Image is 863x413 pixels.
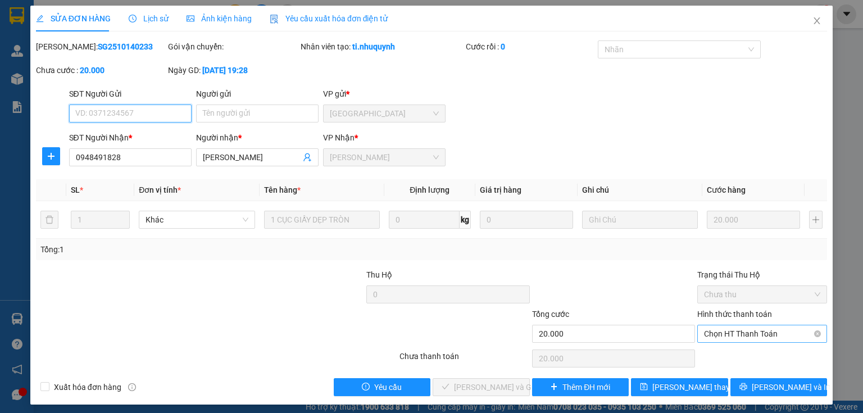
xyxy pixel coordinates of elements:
[129,14,169,23] span: Lịch sử
[187,15,194,22] span: picture
[814,330,821,337] span: close-circle
[187,14,252,23] span: Ảnh kiện hàng
[168,64,298,76] div: Ngày GD:
[640,383,648,392] span: save
[704,286,820,303] span: Chưa thu
[697,269,827,281] div: Trạng thái Thu Hộ
[40,243,334,256] div: Tổng: 1
[812,16,821,25] span: close
[398,350,530,370] div: Chưa thanh toán
[501,42,505,51] b: 0
[730,378,828,396] button: printer[PERSON_NAME] và In
[301,40,464,53] div: Nhân viên tạo:
[562,381,610,393] span: Thêm ĐH mới
[40,211,58,229] button: delete
[532,378,629,396] button: plusThêm ĐH mới
[71,185,80,194] span: SL
[704,325,820,342] span: Chọn HT Thanh Toán
[323,133,355,142] span: VP Nhận
[801,6,833,37] button: Close
[460,211,471,229] span: kg
[374,381,402,393] span: Yêu cầu
[578,179,702,201] th: Ghi chú
[270,15,279,24] img: icon
[36,64,166,76] div: Chưa cước :
[707,185,746,194] span: Cước hàng
[202,66,248,75] b: [DATE] 19:28
[334,378,431,396] button: exclamation-circleYêu cầu
[697,310,772,319] label: Hình thức thanh toán
[330,105,439,122] span: Sài Gòn
[270,14,388,23] span: Yêu cầu xuất hóa đơn điện tử
[652,381,742,393] span: [PERSON_NAME] thay đổi
[69,88,192,100] div: SĐT Người Gửi
[550,383,558,392] span: plus
[168,40,298,53] div: Gói vận chuyển:
[36,14,111,23] span: SỬA ĐƠN HÀNG
[69,131,192,144] div: SĐT Người Nhận
[264,185,301,194] span: Tên hàng
[352,42,395,51] b: ti.nhuquynh
[323,88,446,100] div: VP gửi
[532,310,569,319] span: Tổng cước
[196,88,319,100] div: Người gửi
[410,185,449,194] span: Định lượng
[139,185,181,194] span: Đơn vị tính
[264,211,380,229] input: VD: Bàn, Ghế
[809,211,823,229] button: plus
[128,383,136,391] span: info-circle
[707,211,800,229] input: 0
[80,66,105,75] b: 20.000
[752,381,830,393] span: [PERSON_NAME] và In
[362,383,370,392] span: exclamation-circle
[433,378,530,396] button: check[PERSON_NAME] và Giao hàng
[631,378,728,396] button: save[PERSON_NAME] thay đổi
[330,149,439,166] span: Phan Rang
[43,152,60,161] span: plus
[582,211,698,229] input: Ghi Chú
[98,42,153,51] b: SG2510140233
[303,153,312,162] span: user-add
[146,211,248,228] span: Khác
[196,131,319,144] div: Người nhận
[366,270,392,279] span: Thu Hộ
[49,381,126,393] span: Xuất hóa đơn hàng
[466,40,596,53] div: Cước rồi :
[480,185,521,194] span: Giá trị hàng
[36,15,44,22] span: edit
[129,15,137,22] span: clock-circle
[739,383,747,392] span: printer
[42,147,60,165] button: plus
[36,40,166,53] div: [PERSON_NAME]:
[480,211,573,229] input: 0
